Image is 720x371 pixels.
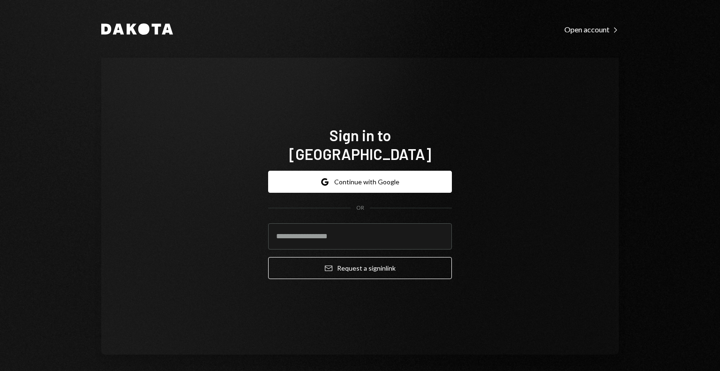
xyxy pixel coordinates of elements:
div: OR [356,204,364,212]
button: Continue with Google [268,171,452,193]
a: Open account [564,24,619,34]
div: Open account [564,25,619,34]
h1: Sign in to [GEOGRAPHIC_DATA] [268,126,452,163]
button: Request a signinlink [268,257,452,279]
